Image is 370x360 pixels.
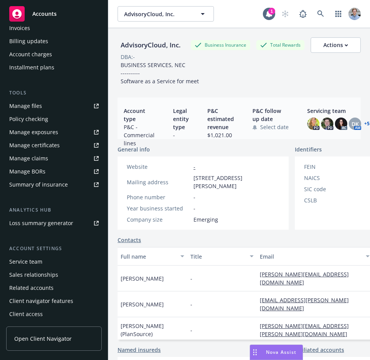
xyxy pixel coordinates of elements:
[260,271,349,286] a: [PERSON_NAME][EMAIL_ADDRESS][DOMAIN_NAME]
[9,22,30,34] div: Invoices
[191,40,250,50] div: Business Insurance
[6,48,102,61] a: Account charges
[121,274,164,283] span: [PERSON_NAME]
[207,131,234,139] span: $1,021.00
[304,196,368,204] div: CSLB
[207,107,234,131] span: P&C estimated revenue
[173,131,189,139] span: -
[9,100,42,112] div: Manage files
[193,193,195,201] span: -
[9,126,58,138] div: Manage exposures
[256,40,304,50] div: Total Rewards
[127,178,190,186] div: Mailing address
[6,282,102,294] a: Related accounts
[14,335,72,343] span: Open Client Navigator
[193,174,279,190] span: [STREET_ADDRESS][PERSON_NAME]
[118,236,141,244] a: Contacts
[193,204,195,212] span: -
[190,326,192,334] span: -
[313,6,328,22] a: Search
[307,107,370,115] span: Servicing team
[118,346,161,354] a: Named insureds
[6,256,102,268] a: Service team
[6,126,102,138] a: Manage exposures
[6,89,102,97] div: Tools
[6,139,102,151] a: Manage certificates
[307,118,320,130] img: photo
[304,185,368,193] div: SIC code
[6,178,102,191] a: Summary of insurance
[9,308,43,320] div: Client access
[190,252,246,261] div: Title
[9,35,48,47] div: Billing updates
[118,145,150,153] span: General info
[193,215,218,224] span: Emerging
[6,22,102,34] a: Invoices
[260,296,349,312] a: [EMAIL_ADDRESS][PERSON_NAME][DOMAIN_NAME]
[295,346,344,354] a: Affiliated accounts
[6,113,102,125] a: Policy checking
[187,247,257,266] button: Title
[351,120,359,128] span: DK
[6,269,102,281] a: Sales relationships
[118,6,214,22] button: AdvisoryCloud, Inc.
[127,215,190,224] div: Company size
[9,165,45,178] div: Manage BORs
[190,274,192,283] span: -
[118,247,187,266] button: Full name
[250,345,260,360] div: Drag to move
[331,6,346,22] a: Switch app
[268,8,275,15] div: 1
[266,349,296,355] span: Nova Assist
[311,37,361,53] button: Actions
[9,113,48,125] div: Policy checking
[127,204,190,212] div: Year business started
[121,61,199,85] span: BUSINESS SERVICES, NEC ---------- Software as a Service for meet
[260,252,361,261] div: Email
[9,178,68,191] div: Summary of insurance
[9,269,58,281] div: Sales relationships
[124,123,155,147] span: P&C - Commercial lines
[127,163,190,171] div: Website
[295,145,322,153] span: Identifiers
[277,6,293,22] a: Start snowing
[323,38,348,52] div: Actions
[9,295,73,307] div: Client navigator features
[124,107,155,123] span: Account type
[364,121,370,126] a: +5
[9,61,54,74] div: Installment plans
[9,48,52,61] div: Account charges
[6,217,102,229] a: Loss summary generator
[335,118,347,130] img: photo
[9,152,48,165] div: Manage claims
[6,35,102,47] a: Billing updates
[260,123,289,131] span: Select date
[173,107,189,131] span: Legal entity type
[32,11,57,17] span: Accounts
[6,308,102,320] a: Client access
[250,345,303,360] button: Nova Assist
[6,245,102,252] div: Account settings
[252,107,289,123] span: P&C follow up date
[295,6,311,22] a: Report a Bug
[6,3,102,25] a: Accounts
[121,53,135,61] div: DBA: -
[6,206,102,214] div: Analytics hub
[9,217,73,229] div: Loss summary generator
[348,8,361,20] img: photo
[6,61,102,74] a: Installment plans
[6,165,102,178] a: Manage BORs
[6,152,102,165] a: Manage claims
[193,163,195,170] a: -
[321,118,333,130] img: photo
[121,322,184,338] span: [PERSON_NAME] (PlanSource)
[127,193,190,201] div: Phone number
[124,10,191,18] span: AdvisoryCloud, Inc.
[6,100,102,112] a: Manage files
[9,282,54,294] div: Related accounts
[190,300,192,308] span: -
[121,252,176,261] div: Full name
[118,40,184,50] div: AdvisoryCloud, Inc.
[9,256,42,268] div: Service team
[9,139,60,151] div: Manage certificates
